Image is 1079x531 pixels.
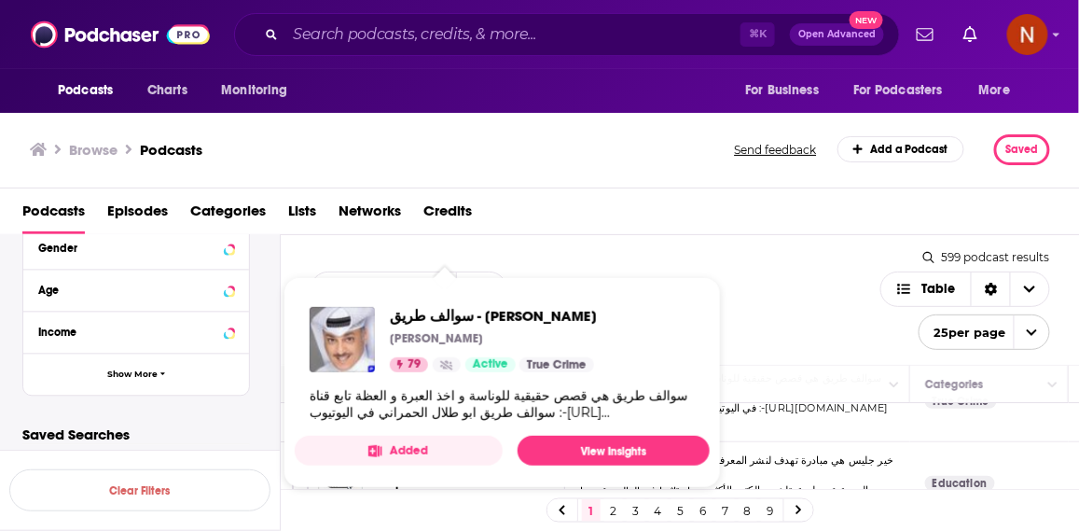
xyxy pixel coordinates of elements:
div: Search podcasts, credits, & more... [234,13,900,56]
button: Show More [23,354,249,396]
span: For Podcasters [853,77,943,104]
div: Gender [38,243,218,256]
div: Sort Direction [971,272,1010,306]
a: Episodes [107,196,168,234]
button: Column Actions [883,374,906,397]
span: 79 [408,356,421,374]
h3: Browse [69,141,118,159]
span: For Business [745,77,819,104]
div: 599 podcast results [923,250,1050,264]
span: Show More [107,370,158,381]
button: Show profile menu [1007,14,1048,55]
a: Networks [339,196,401,234]
span: Saved [1006,143,1039,156]
a: Credits [423,196,472,234]
button: Column Actions [1042,374,1064,397]
button: Clear Filters [9,469,270,511]
span: Logged in as AdelNBM [1007,14,1048,55]
a: 2 [604,499,623,522]
div: Categories [925,373,983,396]
button: Choose View [880,272,1051,307]
button: open menu [841,73,970,108]
span: 25 per page [920,318,1006,347]
button: open menu [966,73,1034,108]
a: Categories [190,196,266,234]
input: Search podcasts, credits, & more... [285,20,740,49]
span: العربية عن طريق تلخيص الكتب الأكثر مبيعاً وتأثيراً في العالم وعرضها [580,483,869,496]
a: View Insights [518,436,710,466]
button: Send feedback [729,142,823,158]
p: Saved Searches [22,426,250,444]
button: Gender [38,236,234,259]
a: True Crime [519,357,594,372]
div: Age [38,285,218,298]
a: Add a Podcast [837,136,965,162]
span: New [850,11,883,29]
a: Lists [288,196,316,234]
a: Show notifications dropdown [909,19,941,50]
button: open menu [208,73,311,108]
button: Open AdvancedNew [790,23,884,46]
a: Active [465,357,516,372]
span: Table [922,283,956,296]
button: Age [38,278,234,301]
a: 7 [716,499,735,522]
a: Podcasts [22,196,85,234]
a: 5 [671,499,690,522]
button: open menu [732,73,842,108]
a: Education [925,476,995,491]
a: 3 [627,499,645,522]
a: 8 [739,499,757,522]
div: Income [38,327,218,340]
img: سوالف طريق - ابو طلال الحمراني [310,307,375,372]
a: 1 [582,499,601,522]
span: Active [473,356,508,374]
button: Added [295,436,503,466]
img: Podchaser - Follow, Share and Rate Podcasts [31,17,210,52]
a: Charts [135,73,199,108]
button: open menu [45,73,137,108]
span: طريق [PERSON_NAME] في اليوتيوب :-[URL][DOMAIN_NAME] [580,401,889,414]
button: open menu [919,314,1050,350]
span: سوالف طريق - [PERSON_NAME] [390,307,597,325]
span: خير جليس هي مبادرة تهدف لنشر المعرفة وثقافة القراءة لجميع المتحدثين باللغة [580,454,893,482]
span: ⌘ K [740,22,775,47]
img: User Profile [1007,14,1048,55]
span: Charts [147,77,187,104]
a: Podcasts [140,141,202,159]
span: Monitoring [221,77,287,104]
span: More [979,77,1011,104]
a: Show notifications dropdown [956,19,985,50]
a: 79 [390,357,428,372]
a: سوالف طريق - ابو طلال الحمراني [390,307,597,325]
span: Open Advanced [798,30,876,39]
div: سوالف طريق هي قصص حقيقية للوناسة و اخذ العبرة و العظة تابع قناة سوالف طريق ابو طلال الحمراني في ا... [310,387,695,421]
a: 9 [761,499,780,522]
button: Income [38,320,234,343]
button: Saved [994,134,1050,165]
p: [PERSON_NAME] [390,331,483,346]
span: Podcasts [58,77,113,104]
a: 4 [649,499,668,522]
a: 6 [694,499,712,522]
